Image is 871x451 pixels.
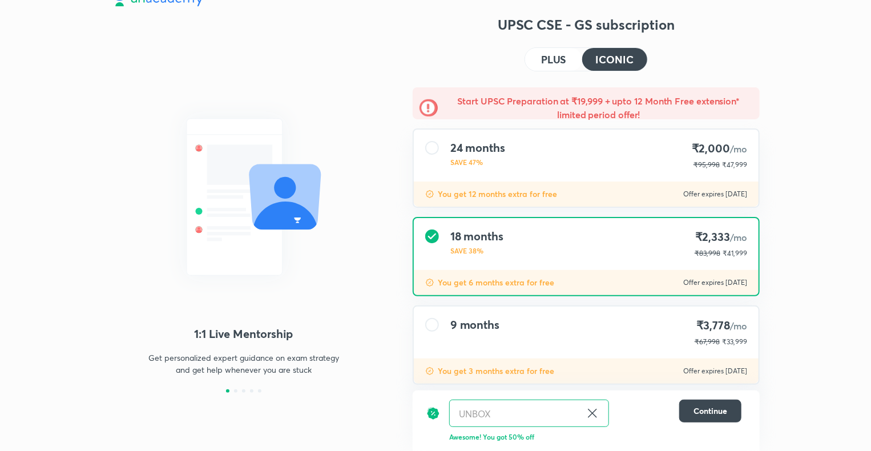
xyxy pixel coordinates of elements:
[695,337,720,347] p: ₹67,998
[144,352,343,376] p: Get personalized expert guidance on exam strategy and get help whenever you are stuck
[695,318,747,333] h4: ₹3,778
[420,99,438,117] img: -
[426,400,440,427] img: discount
[683,278,747,287] p: Offer expires [DATE]
[450,157,505,167] p: SAVE 47%
[449,432,741,442] p: Awesome! You got 50% off
[679,400,741,422] button: Continue
[111,98,376,296] img: LMP_066b47ebaa.svg
[525,48,582,71] button: PLUS
[438,277,554,288] p: You get 6 months extra for free
[404,394,769,403] p: To be paid as a one-time payment
[111,325,376,343] h4: 1:1 Live Mentorship
[730,231,747,243] span: /mo
[683,367,747,376] p: Offer expires [DATE]
[425,278,434,287] img: discount
[450,318,499,332] h4: 9 months
[438,188,557,200] p: You get 12 months extra for free
[445,94,753,122] h5: Start UPSC Preparation at ₹19,999 + upto 12 Month Free extension* limited period offer!
[596,54,634,65] h4: ICONIC
[723,249,747,257] span: ₹41,999
[541,54,566,65] h4: PLUS
[582,48,647,71] button: ICONIC
[695,229,747,245] h4: ₹2,333
[693,160,720,170] p: ₹95,998
[722,337,747,346] span: ₹33,999
[693,405,727,417] span: Continue
[683,190,747,199] p: Offer expires [DATE]
[450,245,503,256] p: SAVE 38%
[692,141,747,156] h4: ₹2,000
[730,320,747,332] span: /mo
[450,141,505,155] h4: 24 months
[695,248,720,259] p: ₹83,998
[450,229,503,243] h4: 18 months
[722,160,747,169] span: ₹47,999
[413,15,760,34] h3: UPSC CSE - GS subscription
[450,400,581,427] input: Have a referral code?
[438,365,554,377] p: You get 3 months extra for free
[730,143,747,155] span: /mo
[425,190,434,199] img: discount
[425,367,434,376] img: discount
